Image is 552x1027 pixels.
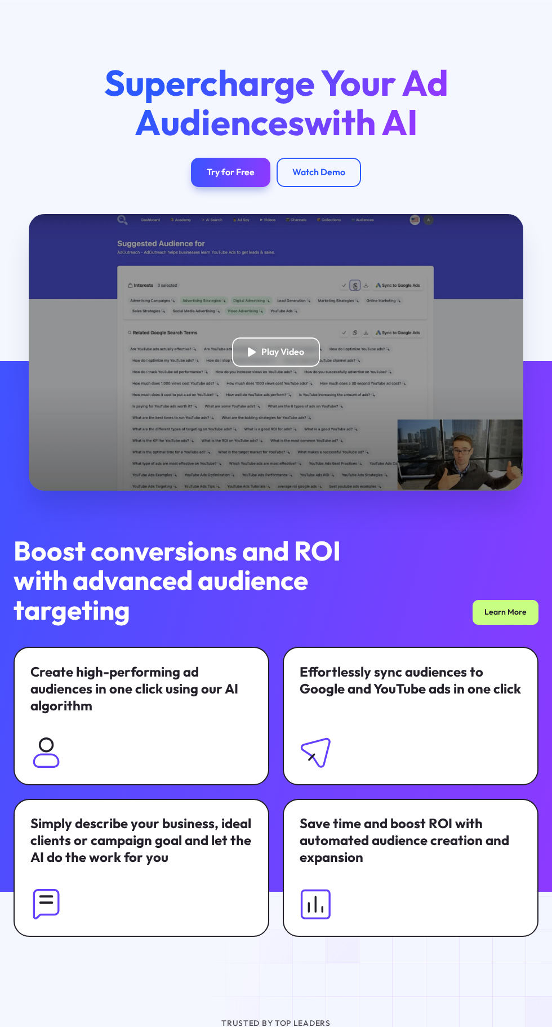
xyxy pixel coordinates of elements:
div: Save time and boost ROI with automated audience creation and expansion [300,815,522,866]
a: Learn More [473,600,538,625]
div: Watch Demo [292,167,345,178]
span: with AI [304,99,418,145]
div: Simply describe your business, ideal clients or campaign goal and let the AI do the work for you [30,815,252,866]
a: Try for Free [191,158,270,187]
div: Try for Free [207,167,255,178]
div: Create high-performing ad audiences in one click using our AI algorithm [30,664,252,714]
div: Play Video [261,346,304,358]
div: Effortlessly sync audiences to Google and YouTube ads in one click [300,664,522,697]
h1: Supercharge Your Ad Audiences [74,63,478,142]
a: open lightbox [29,214,523,491]
h2: Boost conversions and ROI with advanced audience targeting [14,536,373,625]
